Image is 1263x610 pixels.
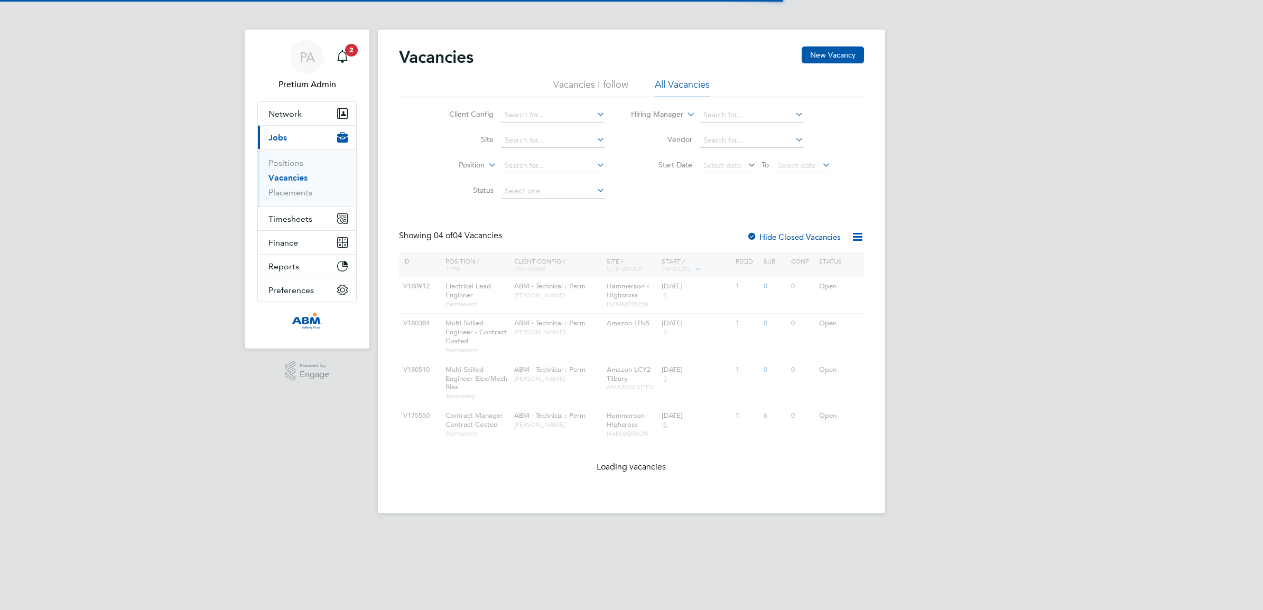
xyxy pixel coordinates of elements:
[258,126,356,149] button: Jobs
[501,133,605,148] input: Search for...
[433,135,494,144] label: Site
[700,133,804,148] input: Search for...
[268,158,303,168] a: Positions
[399,46,473,68] h2: Vacancies
[747,232,841,242] label: Hide Closed Vacancies
[424,160,485,171] label: Position
[700,108,804,123] input: Search for...
[345,44,358,57] span: 2
[631,135,692,144] label: Vendor
[268,285,314,295] span: Preferences
[268,133,287,143] span: Jobs
[300,50,315,64] span: PA
[258,149,356,207] div: Jobs
[258,255,356,278] button: Reports
[268,214,312,224] span: Timesheets
[257,313,357,330] a: Go to home page
[268,173,308,183] a: Vacancies
[655,78,710,97] li: All Vacancies
[778,161,816,170] span: Select date
[268,109,302,119] span: Network
[758,158,772,172] span: To
[258,231,356,254] button: Finance
[802,46,864,63] button: New Vacancy
[292,313,322,330] img: abm-technical-logo-retina.png
[501,158,605,173] input: Search for...
[258,278,356,302] button: Preferences
[332,40,353,74] a: 2
[285,361,330,381] a: Powered byEngage
[258,207,356,230] button: Timesheets
[300,361,329,370] span: Powered by
[433,109,494,119] label: Client Config
[257,40,357,91] a: PAPretium Admin
[258,102,356,125] button: Network
[553,78,628,97] li: Vacancies I follow
[703,161,741,170] span: Select date
[631,160,692,170] label: Start Date
[399,230,504,241] div: Showing
[433,185,494,195] label: Status
[434,230,502,241] span: 04 Vacancies
[268,238,298,248] span: Finance
[268,187,312,198] a: Placements
[257,78,357,91] span: Pretium Admin
[501,108,605,123] input: Search for...
[268,261,299,271] span: Reports
[623,109,683,120] label: Hiring Manager
[300,370,329,379] span: Engage
[501,184,605,199] input: Select one
[434,230,453,241] span: 04 of
[245,30,369,349] nav: Main navigation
